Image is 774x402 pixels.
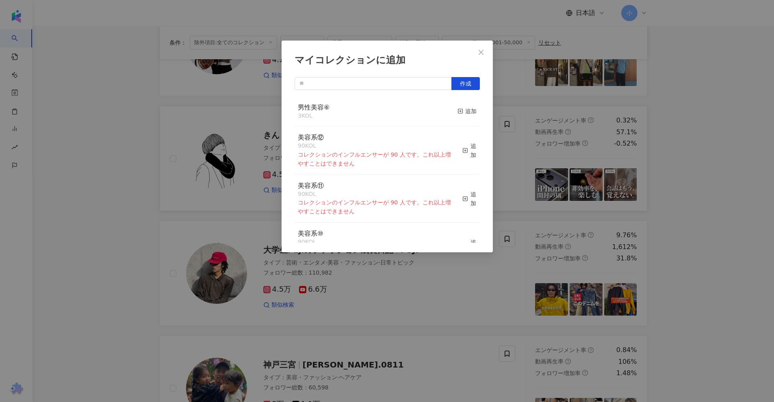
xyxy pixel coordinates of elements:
[160,106,647,211] a: KOL Avatarきんぐタイプ：掃除·家電·芸術・エンタメ·美容・ファッション·グルメ·ライフスタイルフォロワー総数：172,2244.5万7.6万5.2万類似検索エンゲージメント率quest...
[298,230,323,237] span: 美容系⑩
[298,142,454,150] div: 90 KOL
[298,238,454,246] div: 90 KOL
[478,49,484,56] span: close
[298,190,454,198] div: 90 KOL
[298,199,451,215] span: コレクションのインフルエンサーが 90 人です。これ以上増やすことはできません
[298,104,330,111] a: 男性美容⑥
[298,183,324,189] a: 美容系⑪
[473,44,489,60] button: Close
[298,112,330,120] div: 3 KOL
[298,182,324,189] span: 美容系⑪
[298,151,451,167] span: コレクションのインフルエンサーが 90 人です。これ以上増やすことはできません
[462,190,476,208] div: 追加
[457,107,477,116] div: 追加
[462,142,476,159] div: 追加
[298,230,323,237] a: 美容系⑩
[451,77,480,90] button: 作成
[462,238,476,256] div: 追加
[298,134,324,141] a: 美容系⑫
[462,229,476,264] button: 追加
[462,181,476,216] button: 追加
[457,103,477,120] button: 追加
[462,133,476,168] button: 追加
[460,80,471,87] span: 作成
[295,54,480,67] div: マイコレクションに追加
